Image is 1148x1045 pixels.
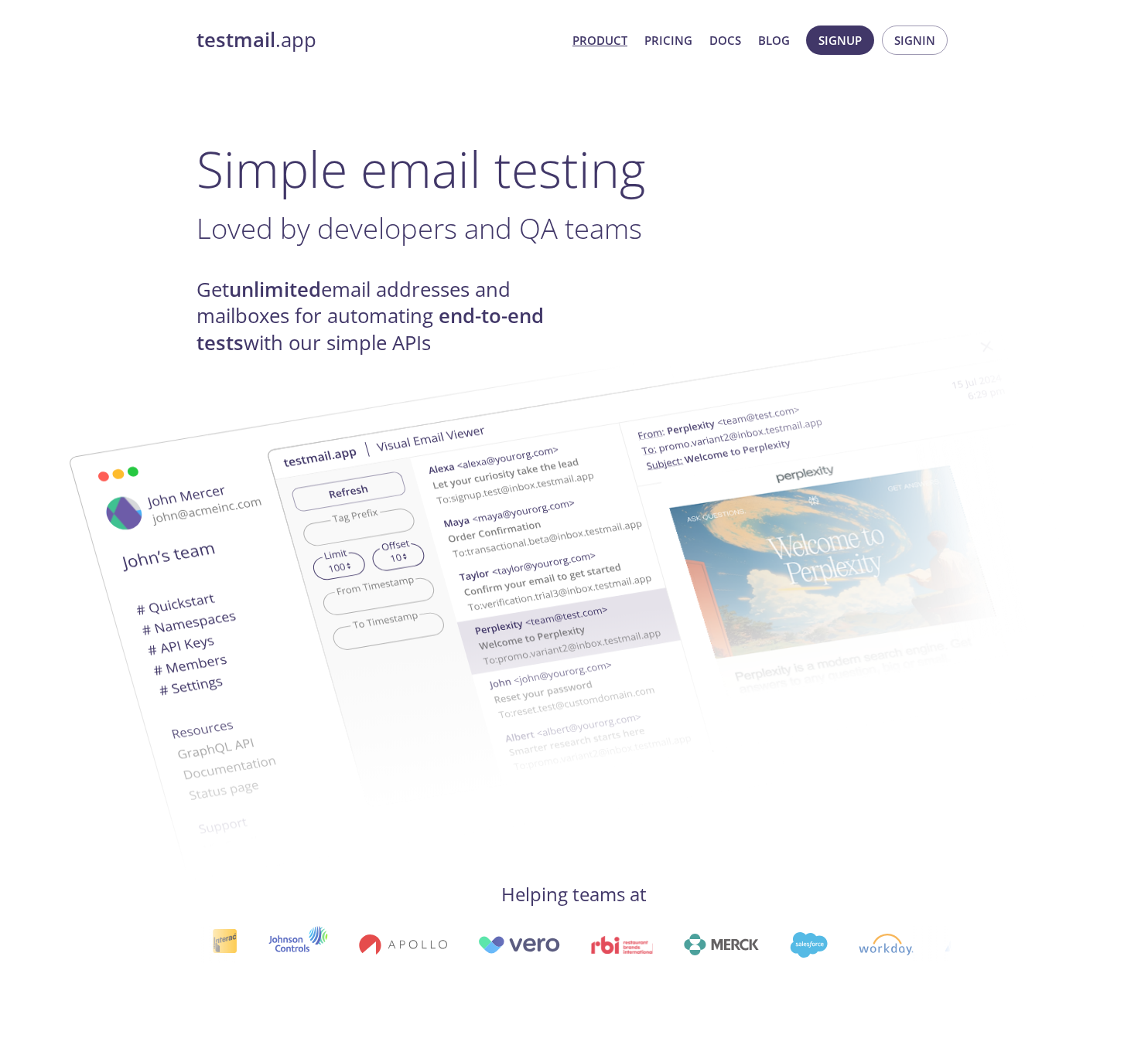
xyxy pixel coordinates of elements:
h4: Helping teams at [196,882,952,907]
img: testmail-email-viewer [266,308,1102,831]
img: salesforce [685,932,722,958]
strong: unlimited [229,276,321,303]
a: Docs [709,30,741,50]
button: Signup [806,26,874,55]
h1: Simple email testing [196,139,952,199]
h4: Get email addresses and mailboxes for automating with our simple APIs [196,277,574,356]
img: rbi [485,936,548,954]
a: testmail.app [196,27,560,53]
span: Signin [894,30,935,50]
img: merck [579,934,654,955]
img: apollo [254,934,342,955]
strong: testmail [196,26,275,53]
img: workday [753,934,808,955]
span: Loved by developers and QA teams [196,209,642,247]
img: atlassian [839,934,938,955]
img: testmail-email-viewer [11,358,846,881]
strong: end-to-end tests [196,302,544,356]
span: Signup [818,30,862,50]
img: vero [373,936,455,954]
a: Pricing [644,30,692,50]
button: Signin [882,26,948,55]
a: Product [572,30,627,50]
a: Blog [758,30,790,50]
